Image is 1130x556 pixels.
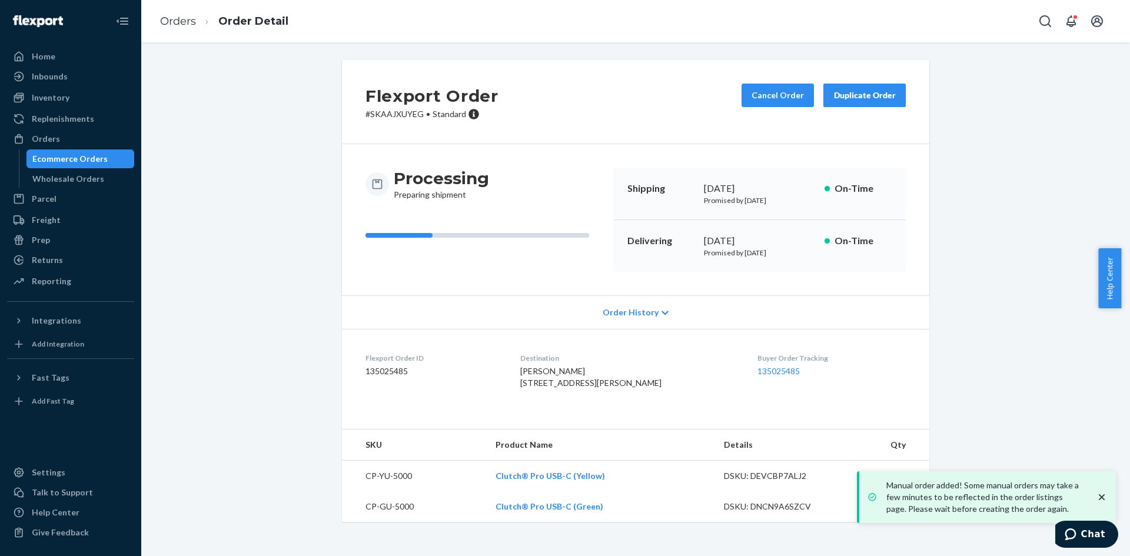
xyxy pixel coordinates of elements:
[32,507,79,518] div: Help Center
[714,430,844,461] th: Details
[32,339,84,349] div: Add Integration
[218,15,288,28] a: Order Detail
[32,396,74,406] div: Add Fast Tag
[7,523,134,542] button: Give Feedback
[32,133,60,145] div: Orders
[7,368,134,387] button: Fast Tags
[7,231,134,249] a: Prep
[26,169,135,188] a: Wholesale Orders
[7,211,134,229] a: Freight
[7,251,134,269] a: Returns
[365,365,501,377] dd: 135025485
[496,501,603,511] a: Clutch® Pro USB-C (Green)
[365,108,498,120] p: # SKAAJXUYEG
[32,173,104,185] div: Wholesale Orders
[742,84,814,107] button: Cancel Order
[496,471,605,481] a: Clutch® Pro USB-C (Yellow)
[32,487,93,498] div: Talk to Support
[757,353,906,363] dt: Buyer Order Tracking
[7,88,134,107] a: Inventory
[520,366,662,388] span: [PERSON_NAME] [STREET_ADDRESS][PERSON_NAME]
[724,501,835,512] div: DSKU: DNCN9A6SZCV
[7,129,134,148] a: Orders
[7,67,134,86] a: Inbounds
[833,89,896,101] div: Duplicate Order
[32,315,81,327] div: Integrations
[704,248,815,258] p: Promised by [DATE]
[843,491,929,522] td: 1
[32,153,108,165] div: Ecommerce Orders
[365,84,498,108] h2: Flexport Order
[342,430,486,461] th: SKU
[835,182,892,195] p: On-Time
[7,463,134,482] a: Settings
[32,527,89,538] div: Give Feedback
[111,9,134,33] button: Close Navigation
[151,4,298,39] ol: breadcrumbs
[724,470,835,482] div: DSKU: DEVCBP7ALJ2
[823,84,906,107] button: Duplicate Order
[365,353,501,363] dt: Flexport Order ID
[32,467,65,478] div: Settings
[433,109,466,119] span: Standard
[7,109,134,128] a: Replenishments
[32,254,63,266] div: Returns
[342,461,486,492] td: CP-YU-5000
[394,168,489,189] h3: Processing
[1096,491,1108,503] svg: close toast
[704,182,815,195] div: [DATE]
[627,234,694,248] p: Delivering
[520,353,739,363] dt: Destination
[1055,521,1118,550] iframe: Opens a widget where you can chat to one of our agents
[32,372,69,384] div: Fast Tags
[835,234,892,248] p: On-Time
[627,182,694,195] p: Shipping
[7,503,134,522] a: Help Center
[426,109,430,119] span: •
[160,15,196,28] a: Orders
[32,214,61,226] div: Freight
[704,195,815,205] p: Promised by [DATE]
[1098,248,1121,308] button: Help Center
[486,430,714,461] th: Product Name
[1059,9,1083,33] button: Open notifications
[7,392,134,411] a: Add Fast Tag
[32,71,68,82] div: Inbounds
[1033,9,1057,33] button: Open Search Box
[7,311,134,330] button: Integrations
[843,461,929,492] td: 1
[843,430,929,461] th: Qty
[32,234,50,246] div: Prep
[704,234,815,248] div: [DATE]
[7,47,134,66] a: Home
[32,113,94,125] div: Replenishments
[32,92,69,104] div: Inventory
[7,272,134,291] a: Reporting
[342,491,486,522] td: CP-GU-5000
[32,275,71,287] div: Reporting
[26,149,135,168] a: Ecommerce Orders
[886,480,1084,515] p: Manual order added! Some manual orders may take a few minutes to be reflected in the order listin...
[7,335,134,354] a: Add Integration
[757,366,800,376] a: 135025485
[1085,9,1109,33] button: Open account menu
[7,483,134,502] button: Talk to Support
[603,307,659,318] span: Order History
[394,168,489,201] div: Preparing shipment
[7,189,134,208] a: Parcel
[32,51,55,62] div: Home
[32,193,56,205] div: Parcel
[13,15,63,27] img: Flexport logo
